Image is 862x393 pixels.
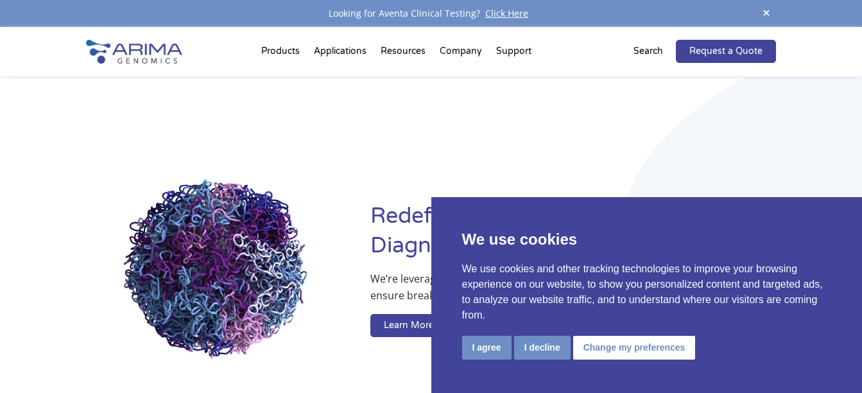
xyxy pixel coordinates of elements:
[514,336,571,360] button: I decline
[462,336,512,360] button: I agree
[676,40,776,63] a: Request a Quote
[634,43,663,60] p: Search
[86,40,182,64] img: Arima-Genomics-logo
[462,228,832,251] p: We use cookies
[480,7,533,19] a: Click Here
[462,261,832,323] p: We use cookies and other tracking technologies to improve your browsing experience on our website...
[370,270,725,314] p: We’re leveraging whole-genome sequence and structure information to ensure breakthrough therapies...
[86,5,775,22] div: Looking for Aventa Clinical Testing?
[573,336,696,360] button: Change my preferences
[370,314,447,337] a: Learn More
[370,202,776,270] h1: Redefining [MEDICAL_DATA] Diagnostics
